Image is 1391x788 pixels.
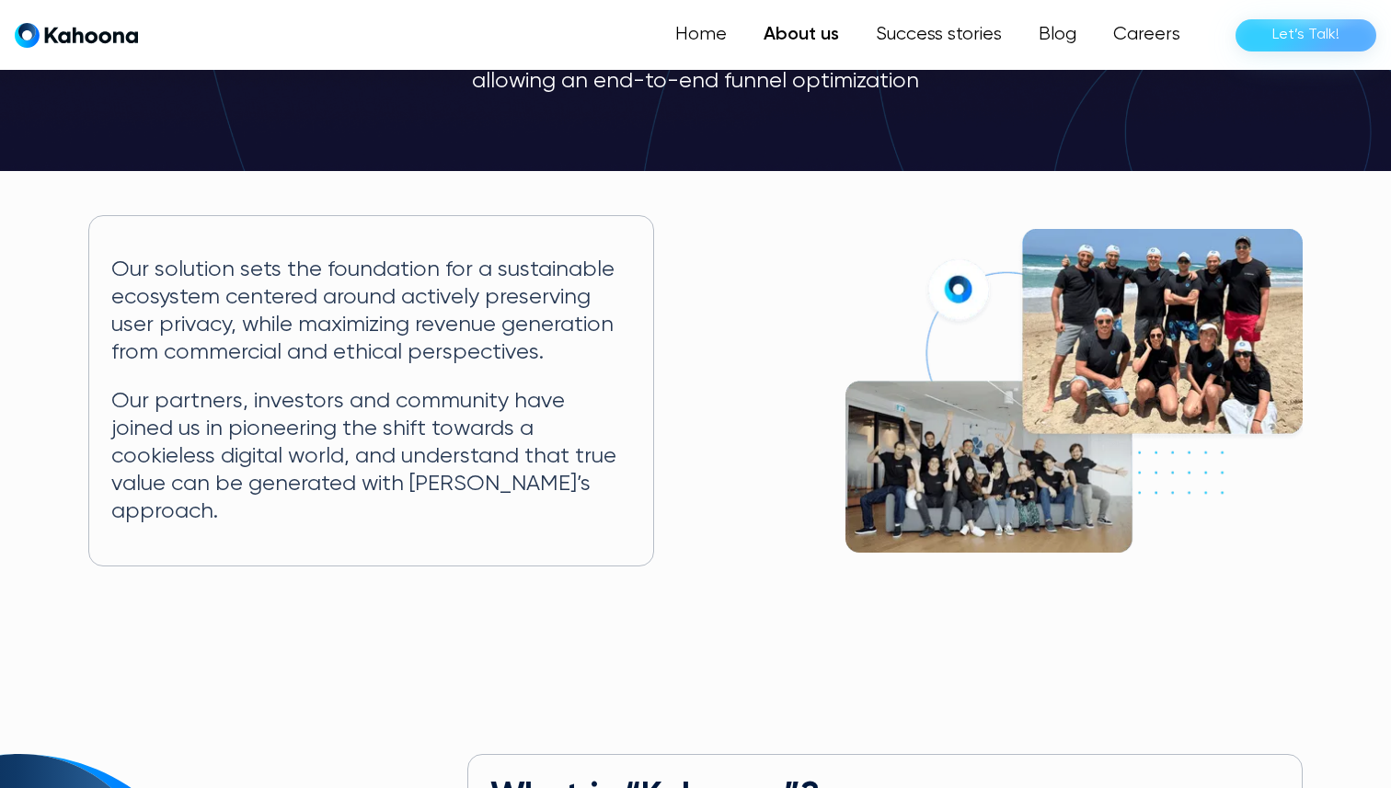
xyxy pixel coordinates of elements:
[1272,20,1339,50] div: Let’s Talk!
[111,257,631,366] p: Our solution sets the foundation for a sustainable ecosystem centered around actively preserving ...
[1236,19,1376,51] a: Let’s Talk!
[1095,17,1199,53] a: Careers
[657,17,745,53] a: Home
[745,17,857,53] a: About us
[1020,17,1095,53] a: Blog
[111,388,631,525] p: Our partners, investors and community have joined us in pioneering the shift towards a cookieless...
[857,17,1020,53] a: Success stories
[15,22,138,49] a: home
